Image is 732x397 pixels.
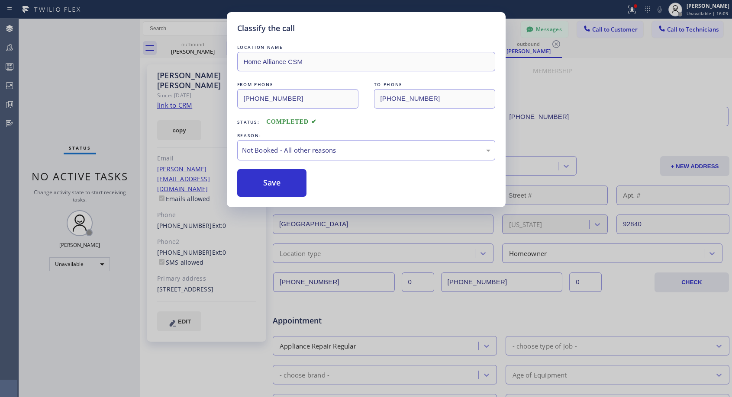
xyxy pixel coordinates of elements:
[237,89,358,109] input: From phone
[237,80,358,89] div: FROM PHONE
[237,43,495,52] div: LOCATION NAME
[374,89,495,109] input: To phone
[237,22,295,34] h5: Classify the call
[237,169,307,197] button: Save
[237,131,495,140] div: REASON:
[266,118,316,125] span: COMPLETED
[374,80,495,89] div: TO PHONE
[242,145,490,155] div: Not Booked - All other reasons
[237,119,260,125] span: Status:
